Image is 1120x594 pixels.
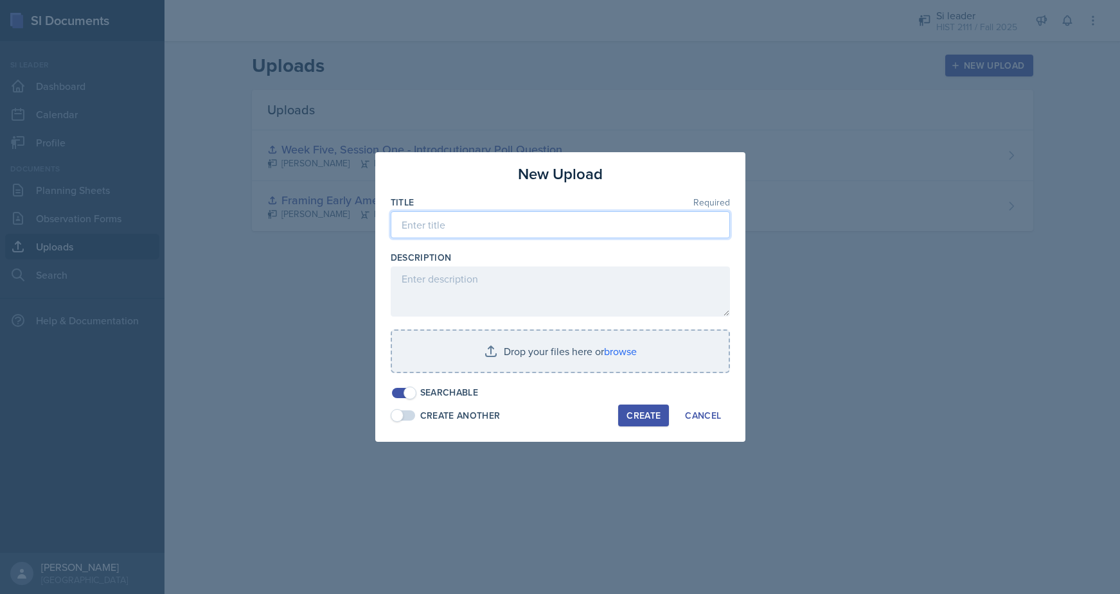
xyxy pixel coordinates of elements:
[627,410,661,421] div: Create
[420,409,501,423] div: Create Another
[685,410,721,421] div: Cancel
[618,405,669,426] button: Create
[420,386,479,399] div: Searchable
[518,162,603,186] h3: New Upload
[677,405,729,426] button: Cancel
[391,196,414,209] label: Title
[693,198,730,207] span: Required
[391,211,730,238] input: Enter title
[391,251,452,264] label: Description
